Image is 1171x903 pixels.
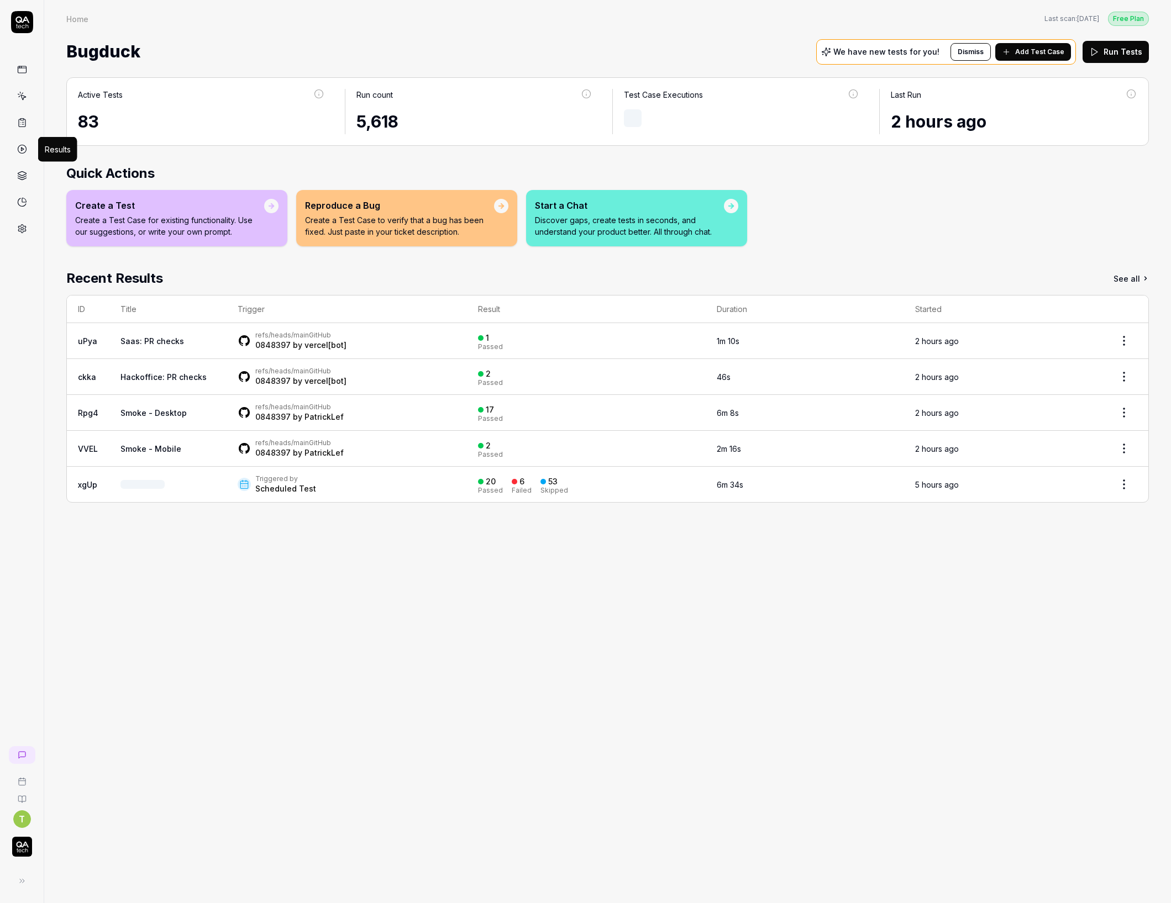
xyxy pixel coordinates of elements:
[78,336,97,346] a: uPya
[67,295,109,323] th: ID
[78,480,97,489] a: xgUp
[717,372,731,382] time: 46s
[519,477,524,487] div: 6
[255,483,316,494] div: Scheduled Test
[717,480,743,489] time: 6m 34s
[833,48,939,56] p: We have new tests for you!
[66,13,88,24] div: Home
[255,376,291,386] a: 0848397
[717,444,741,453] time: 2m 16s
[66,37,140,66] span: Bugduck
[486,477,496,487] div: 20
[255,412,291,421] a: 0848397
[9,746,35,764] a: New conversation
[356,89,393,101] div: Run count
[120,336,184,346] a: Saas: PR checks
[915,444,959,453] time: 2 hours ago
[120,408,187,418] a: Smoke - Desktop
[75,214,264,237] p: Create a Test Case for existing functionality. Use our suggestions, or write your own prompt.
[356,109,592,134] div: 5,618
[478,379,503,386] div: Passed
[255,331,309,339] a: refs/heads/main
[624,89,703,101] div: Test Case Executions
[255,447,344,458] div: by
[75,199,264,212] div: Create a Test
[478,415,503,422] div: Passed
[915,480,959,489] time: 5 hours ago
[915,408,959,418] time: 2 hours ago
[304,412,344,421] a: PatrickLef
[1108,12,1149,26] div: Free Plan
[512,487,532,494] div: Failed
[255,367,346,376] div: GitHub
[915,372,959,382] time: 2 hours ago
[478,451,503,458] div: Passed
[904,295,1100,323] th: Started
[255,448,291,457] a: 0848397
[12,837,32,857] img: QA Tech Logo
[891,89,921,101] div: Last Run
[951,43,991,61] button: Dismiss
[915,336,959,346] time: 2 hours ago
[255,403,344,411] div: GitHub
[255,376,346,387] div: by
[304,376,346,386] a: vercel[bot]
[540,487,568,494] div: Skipped
[78,444,98,453] a: VVEL
[1077,14,1099,23] time: [DATE]
[13,810,31,828] button: T
[4,828,39,859] button: QA Tech Logo
[478,344,503,350] div: Passed
[255,411,344,423] div: by
[255,439,344,447] div: GitHub
[995,43,1071,61] button: Add Test Case
[1108,11,1149,26] button: Free Plan
[304,340,346,350] a: vercel[bot]
[255,474,316,483] div: Triggered by
[120,372,207,382] a: Hackoffice: PR checks
[1044,14,1099,24] span: Last scan:
[891,112,986,131] time: 2 hours ago
[66,268,163,288] h2: Recent Results
[478,487,503,494] div: Passed
[78,408,98,418] a: Rpg4
[535,199,724,212] div: Start a Chat
[1044,14,1099,24] button: Last scan:[DATE]
[717,408,739,418] time: 6m 8s
[304,448,344,457] a: PatrickLef
[535,214,724,237] p: Discover gaps, create tests in seconds, and understand your product better. All through chat.
[255,340,346,351] div: by
[717,336,739,346] time: 1m 10s
[255,403,309,411] a: refs/heads/main
[227,295,468,323] th: Trigger
[4,786,39,804] a: Documentation
[255,439,309,447] a: refs/heads/main
[486,333,489,343] div: 1
[109,295,227,323] th: Title
[467,295,706,323] th: Result
[305,214,494,237] p: Create a Test Case to verify that a bug has been fixed. Just paste in your ticket description.
[4,768,39,786] a: Book a call with us
[486,369,491,379] div: 2
[255,367,309,375] a: refs/heads/main
[305,199,494,212] div: Reproduce a Bug
[78,372,96,382] a: ckka
[66,163,1149,183] h2: Quick Actions
[78,109,325,134] div: 83
[120,444,181,453] a: Smoke - Mobile
[45,144,71,155] div: Results
[78,89,123,101] div: Active Tests
[486,405,494,415] div: 17
[1083,41,1149,63] button: Run Tests
[1015,47,1064,57] span: Add Test Case
[255,331,346,340] div: GitHub
[486,441,491,451] div: 2
[255,340,291,350] a: 0848397
[1114,268,1149,288] a: See all
[706,295,904,323] th: Duration
[548,477,558,487] div: 53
